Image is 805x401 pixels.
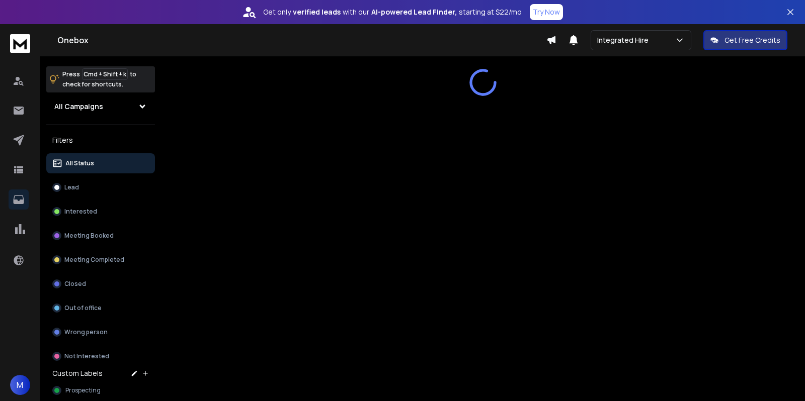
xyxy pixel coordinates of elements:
[46,153,155,173] button: All Status
[64,232,114,240] p: Meeting Booked
[530,4,563,20] button: Try Now
[46,274,155,294] button: Closed
[64,183,79,191] p: Lead
[62,69,136,89] p: Press to check for shortcuts.
[64,280,86,288] p: Closed
[64,328,108,336] p: Wrong person
[371,7,457,17] strong: AI-powered Lead Finder,
[65,386,101,394] span: Prospecting
[533,7,560,17] p: Try Now
[46,133,155,147] h3: Filters
[82,68,128,80] span: Cmd + Shift + k
[64,208,97,216] p: Interested
[46,346,155,366] button: Not Interested
[46,96,155,117] button: All Campaigns
[10,375,30,395] button: M
[293,7,341,17] strong: verified leads
[46,226,155,246] button: Meeting Booked
[54,102,103,112] h1: All Campaigns
[65,159,94,167] p: All Status
[703,30,787,50] button: Get Free Credits
[46,380,155,400] button: Prospecting
[10,34,30,53] img: logo
[597,35,653,45] p: Integrated Hire
[52,368,103,378] h3: Custom Labels
[64,304,102,312] p: Out of office
[46,177,155,197] button: Lead
[46,202,155,222] button: Interested
[64,352,109,360] p: Not Interested
[263,7,522,17] p: Get only with our starting at $22/mo
[725,35,780,45] p: Get Free Credits
[46,322,155,342] button: Wrong person
[46,298,155,318] button: Out of office
[46,250,155,270] button: Meeting Completed
[64,256,124,264] p: Meeting Completed
[57,34,546,46] h1: Onebox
